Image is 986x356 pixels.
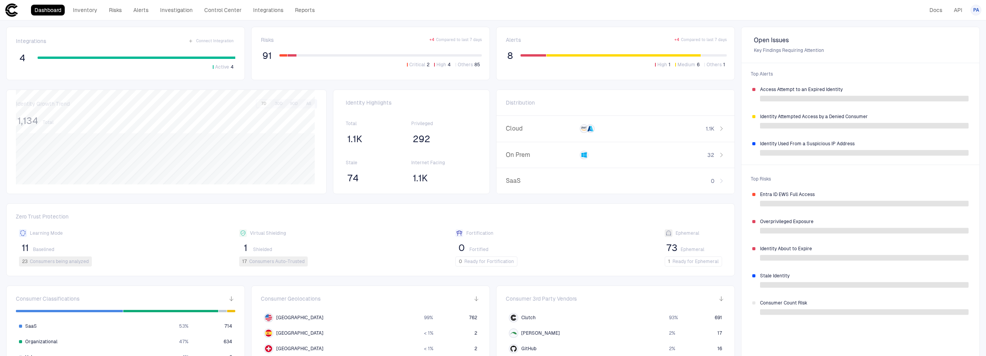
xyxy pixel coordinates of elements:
button: PA [970,5,981,15]
span: + 4 [429,37,434,43]
span: [PERSON_NAME] [521,330,560,336]
span: 17 [717,330,722,336]
span: 1,134 [17,115,38,127]
div: GitHub [510,346,517,352]
button: High4 [433,61,452,68]
span: 8 [507,50,513,62]
span: Organizational [25,339,57,345]
span: Identity Growth Trend [16,100,70,107]
span: On Prem [506,151,577,159]
button: 7D [257,100,271,107]
span: 16 [717,346,722,352]
a: Reports [291,5,318,15]
span: Identity Highlights [346,99,477,106]
span: Ready for Ephemeral [672,258,719,265]
span: 1.1K [413,172,428,184]
span: Stale [346,160,412,166]
a: Control Center [201,5,245,15]
button: 1,134 [16,115,40,127]
span: + 4 [674,37,679,43]
span: 73 [666,242,677,254]
a: API [950,5,966,15]
button: All [302,100,316,107]
span: Critical [409,62,425,68]
span: [GEOGRAPHIC_DATA] [276,330,323,336]
button: Medium6 [674,61,701,68]
span: 4 [19,52,25,64]
span: Overprivileged Exposure [760,218,969,225]
span: 1 [668,258,670,265]
span: 0 [459,242,465,254]
div: Cargill [510,330,517,336]
span: Open Issues [754,36,967,44]
button: 1Ready for Ephemeral [665,256,722,267]
span: Access Attempt to an Expired Identity [760,86,969,93]
span: Consumer Count RIsk [760,300,969,306]
button: High1 [653,61,672,68]
a: Investigation [157,5,196,15]
span: Key Findings Requiring Attention [754,47,967,53]
a: Integrations [250,5,287,15]
span: Identity Attempted Access by a Denied Consumer [760,114,969,120]
a: Docs [926,5,946,15]
span: < 1 % [424,330,433,336]
span: 2 % [669,330,675,336]
span: Ready for Fortification [464,258,514,265]
a: Inventory [69,5,101,15]
span: 74 [347,172,359,184]
span: 691 [715,315,722,321]
span: Privileged [411,120,477,127]
span: 91 [262,50,272,62]
span: Consumer 3rd Party Vendors [506,295,577,302]
button: 292 [411,133,432,145]
img: CH [265,345,272,352]
span: Integrations [16,38,46,45]
span: 4 [231,64,234,70]
button: Active4 [211,64,235,71]
span: Identity About to Expire [760,246,969,252]
a: Alerts [130,5,152,15]
button: 8 [506,50,514,62]
span: Baselined [33,246,54,253]
span: Clutch [521,315,536,321]
span: 714 [224,323,232,329]
span: 1 [669,62,671,68]
span: 2 [474,330,477,336]
button: 90D [287,100,301,107]
span: PA [973,7,979,13]
span: Compared to last 7 days [436,37,482,43]
span: Total [346,120,412,127]
button: 91 [261,50,273,62]
span: Medium [677,62,695,68]
button: 0 [455,242,468,254]
span: Fortification [466,230,493,236]
button: 0Ready for Fortification [455,256,517,267]
span: 2 [474,346,477,352]
span: Learning Mode [30,230,63,236]
span: 11 [22,242,29,254]
span: Ephemeral [681,246,704,253]
span: Total [43,119,53,126]
span: Identity Used From a Suspicious IP Address [760,141,969,147]
span: SaaS [506,177,577,185]
span: Distribution [506,99,535,106]
button: 30D [272,100,286,107]
span: < 1 % [424,346,433,352]
span: Zero Trust Protection [16,213,725,223]
span: 53 % [179,323,188,329]
span: 0 [459,258,462,265]
span: [GEOGRAPHIC_DATA] [276,315,323,321]
button: 74 [346,172,360,184]
span: 6 [697,62,700,68]
img: ES [265,330,272,337]
span: GitHub [521,346,536,352]
span: 32 [707,151,714,158]
button: 73 [665,242,679,254]
span: 93 % [669,315,678,321]
span: Risks [261,36,274,43]
button: Critical2 [405,61,431,68]
a: Risks [105,5,125,15]
span: 2 % [669,346,675,352]
span: Entra ID EWS Full Access [760,191,969,198]
span: 47 % [179,339,188,345]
